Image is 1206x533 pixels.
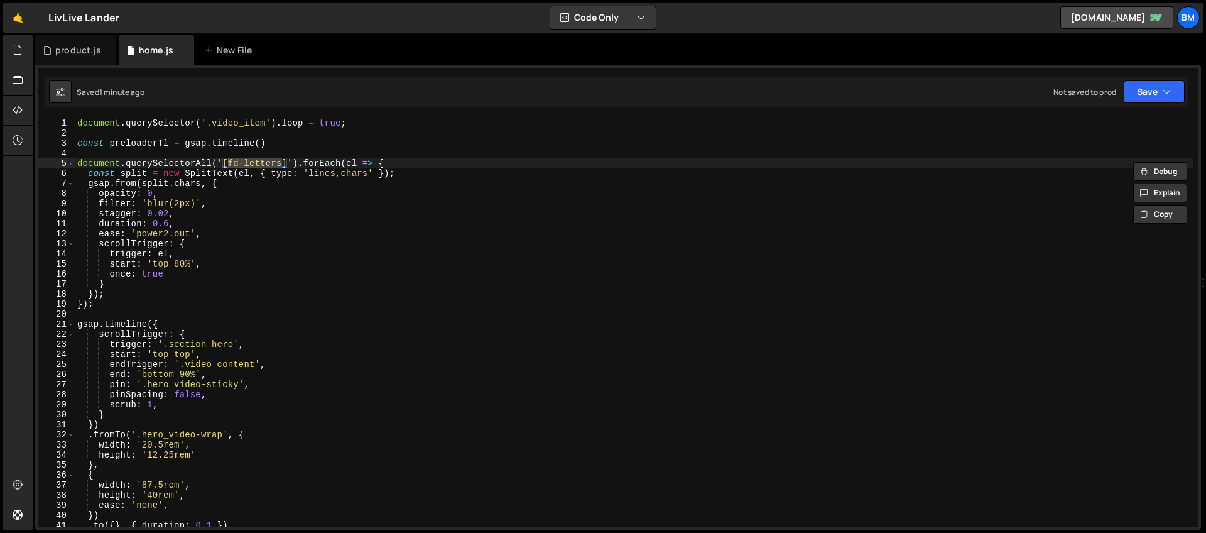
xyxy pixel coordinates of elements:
div: 20 [38,309,75,319]
div: 26 [38,370,75,380]
a: [DOMAIN_NAME] [1060,6,1173,29]
div: 25 [38,360,75,370]
div: 34 [38,450,75,460]
div: 14 [38,249,75,259]
div: 6 [38,168,75,179]
div: 8 [38,189,75,199]
div: Saved [77,87,144,97]
div: Not saved to prod [1053,87,1116,97]
div: 11 [38,219,75,229]
div: 41 [38,520,75,530]
div: 31 [38,420,75,430]
div: 40 [38,510,75,520]
button: Explain [1133,184,1187,202]
div: 15 [38,259,75,269]
div: 29 [38,400,75,410]
div: 1 [38,118,75,128]
div: 28 [38,390,75,400]
div: 3 [38,138,75,148]
button: Code Only [550,6,656,29]
div: 5 [38,158,75,168]
div: 2 [38,128,75,138]
div: 39 [38,500,75,510]
div: 18 [38,289,75,299]
div: 12 [38,229,75,239]
div: 16 [38,269,75,279]
div: 21 [38,319,75,329]
div: 17 [38,279,75,289]
div: 33 [38,440,75,450]
div: LivLive Lander [48,10,119,25]
div: 9 [38,199,75,209]
div: 10 [38,209,75,219]
div: 7 [38,179,75,189]
div: 23 [38,339,75,349]
div: 37 [38,480,75,490]
a: bm [1177,6,1200,29]
button: Copy [1133,205,1187,224]
div: 4 [38,148,75,158]
div: 27 [38,380,75,390]
div: home.js [139,44,173,57]
a: 🤙 [3,3,33,33]
div: 13 [38,239,75,249]
button: Save [1124,80,1185,103]
div: 24 [38,349,75,360]
button: Debug [1133,162,1187,181]
div: 1 minute ago [99,87,144,97]
div: 35 [38,460,75,470]
div: New File [204,44,257,57]
div: 30 [38,410,75,420]
div: product.js [55,44,101,57]
div: 32 [38,430,75,440]
div: 36 [38,470,75,480]
div: 38 [38,490,75,500]
div: 19 [38,299,75,309]
div: 22 [38,329,75,339]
